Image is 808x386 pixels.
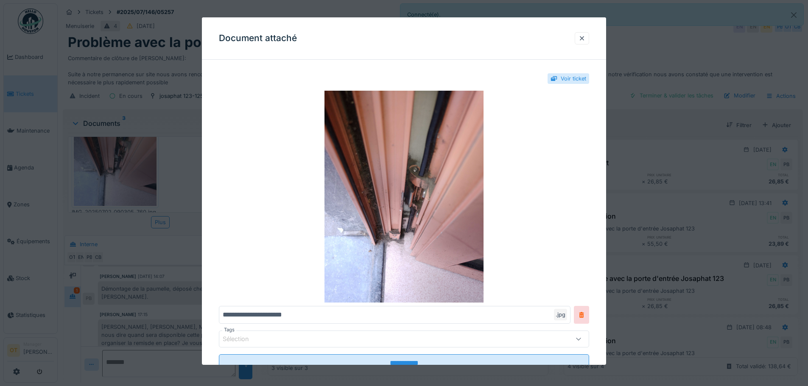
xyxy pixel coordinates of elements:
div: Voir ticket [561,75,586,83]
img: 864e4abc-d045-4a7b-b45d-12251cb3e25a-IMG_20250702_090305_760.jpg [219,91,589,303]
h3: Document attaché [219,33,297,44]
div: .jpg [554,309,567,320]
div: Sélection [223,334,261,344]
label: Tags [222,326,236,333]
